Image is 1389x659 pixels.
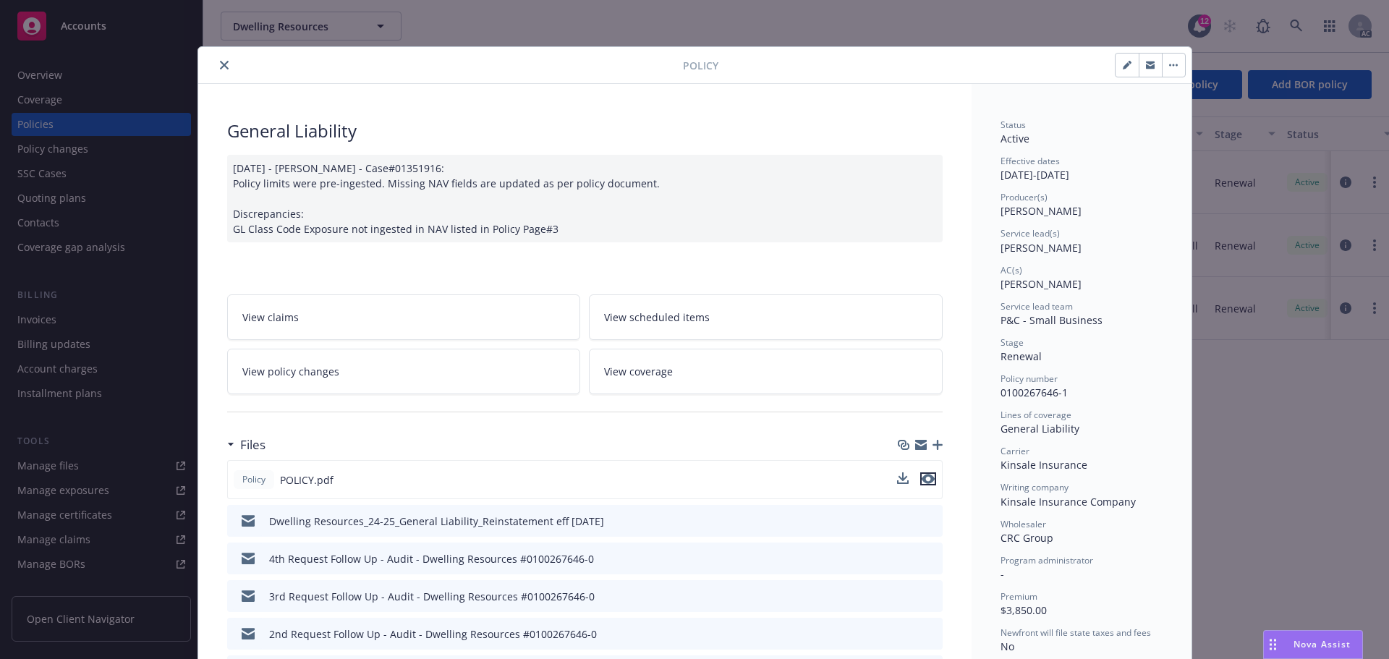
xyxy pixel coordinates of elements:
span: Policy [683,58,718,73]
span: Kinsale Insurance Company [1001,495,1136,509]
a: View coverage [589,349,943,394]
span: View scheduled items [604,310,710,325]
button: preview file [924,626,937,642]
button: download file [897,472,909,484]
div: 2nd Request Follow Up - Audit - Dwelling Resources #0100267646-0 [269,626,597,642]
span: - [1001,567,1004,581]
button: download file [897,472,909,488]
span: Carrier [1001,445,1029,457]
span: Lines of coverage [1001,409,1071,421]
button: preview file [924,514,937,529]
span: Nova Assist [1294,638,1351,650]
span: P&C - Small Business [1001,313,1103,327]
span: Service lead(s) [1001,227,1060,239]
a: View policy changes [227,349,581,394]
span: [PERSON_NAME] [1001,277,1082,291]
button: download file [901,589,912,604]
button: Nova Assist [1263,630,1363,659]
button: preview file [924,551,937,566]
span: No [1001,639,1014,653]
div: [DATE] - [DATE] [1001,155,1163,182]
span: [PERSON_NAME] [1001,204,1082,218]
span: Kinsale Insurance [1001,458,1087,472]
span: Newfront will file state taxes and fees [1001,626,1151,639]
div: 3rd Request Follow Up - Audit - Dwelling Resources #0100267646-0 [269,589,595,604]
span: AC(s) [1001,264,1022,276]
button: preview file [920,472,936,488]
a: View claims [227,294,581,340]
span: [PERSON_NAME] [1001,241,1082,255]
span: Writing company [1001,481,1069,493]
span: Effective dates [1001,155,1060,167]
span: Program administrator [1001,554,1093,566]
span: View policy changes [242,364,339,379]
span: Producer(s) [1001,191,1048,203]
span: Wholesaler [1001,518,1046,530]
span: General Liability [1001,422,1079,435]
span: Policy [239,473,268,486]
div: General Liability [227,119,943,143]
a: View scheduled items [589,294,943,340]
button: preview file [920,472,936,485]
button: download file [901,551,912,566]
div: Files [227,435,266,454]
button: download file [901,626,912,642]
span: $3,850.00 [1001,603,1047,617]
button: preview file [924,589,937,604]
span: Premium [1001,590,1037,603]
span: Renewal [1001,349,1042,363]
span: Service lead team [1001,300,1073,313]
div: [DATE] - [PERSON_NAME] - Case#01351916: Policy limits were pre-ingested. Missing NAV fields are u... [227,155,943,242]
span: Policy number [1001,373,1058,385]
button: download file [901,514,912,529]
div: Dwelling Resources_24-25_General Liability_Reinstatement eff [DATE] [269,514,604,529]
span: POLICY.pdf [280,472,334,488]
div: 4th Request Follow Up - Audit - Dwelling Resources #0100267646-0 [269,551,594,566]
h3: Files [240,435,266,454]
div: Drag to move [1264,631,1282,658]
button: close [216,56,233,74]
span: Stage [1001,336,1024,349]
span: CRC Group [1001,531,1053,545]
span: View coverage [604,364,673,379]
span: Active [1001,132,1029,145]
span: 0100267646-1 [1001,386,1068,399]
span: View claims [242,310,299,325]
span: Status [1001,119,1026,131]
